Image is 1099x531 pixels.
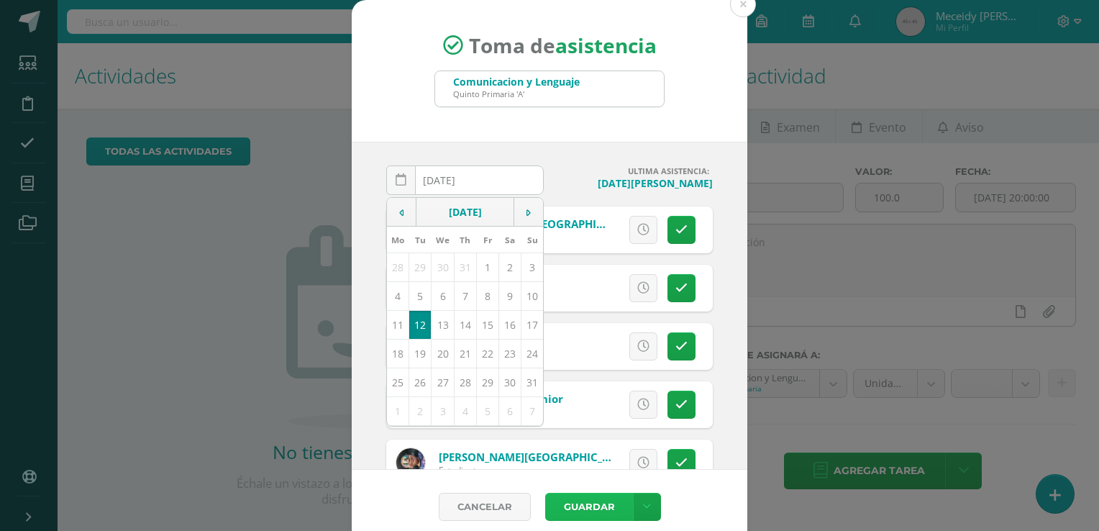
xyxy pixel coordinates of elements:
td: 10 [521,281,544,310]
th: Th [454,227,476,253]
td: 1 [476,253,498,281]
td: 2 [499,253,521,281]
th: Fr [476,227,498,253]
button: Guardar [545,493,633,521]
td: 18 [387,339,409,368]
td: 15 [476,310,498,339]
td: 19 [409,339,432,368]
td: 30 [499,368,521,396]
td: 26 [409,368,432,396]
td: 5 [409,281,432,310]
td: 4 [454,396,476,425]
a: [PERSON_NAME][GEOGRAPHIC_DATA] [439,450,634,464]
td: 6 [499,396,521,425]
td: 12 [409,310,432,339]
td: 4 [387,281,409,310]
td: 3 [521,253,544,281]
td: 22 [476,339,498,368]
td: 2 [409,396,432,425]
td: 5 [476,396,498,425]
td: [DATE] [416,198,514,227]
td: 14 [454,310,476,339]
span: Toma de [469,32,657,59]
td: 6 [432,281,454,310]
td: 16 [499,310,521,339]
div: Estudiante [439,464,611,476]
td: 28 [454,368,476,396]
td: 29 [409,253,432,281]
td: 25 [387,368,409,396]
td: 8 [476,281,498,310]
input: Busca un grado o sección aquí... [435,71,664,106]
td: 29 [476,368,498,396]
th: We [432,227,454,253]
th: Mo [387,227,409,253]
a: Cancelar [439,493,531,521]
td: 23 [499,339,521,368]
td: 3 [432,396,454,425]
td: 27 [432,368,454,396]
h4: [DATE][PERSON_NAME] [555,176,713,190]
td: 11 [387,310,409,339]
img: e942a5f16b300015b77dd96ddc05cf25.png [396,448,425,477]
th: Tu [409,227,432,253]
div: Quinto Primaria 'A' [453,88,580,99]
td: 28 [387,253,409,281]
td: 30 [432,253,454,281]
th: Sa [499,227,521,253]
td: 13 [432,310,454,339]
td: 31 [454,253,476,281]
th: Su [521,227,544,253]
td: 7 [454,281,476,310]
strong: asistencia [555,32,657,59]
td: 20 [432,339,454,368]
td: 17 [521,310,544,339]
td: 24 [521,339,544,368]
h4: ULTIMA ASISTENCIA: [555,165,713,176]
td: 31 [521,368,544,396]
td: 9 [499,281,521,310]
td: 1 [387,396,409,425]
td: 7 [521,396,544,425]
div: Comunicacion y Lenguaje [453,75,580,88]
input: Fecha de Inasistencia [387,166,543,194]
td: 21 [454,339,476,368]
